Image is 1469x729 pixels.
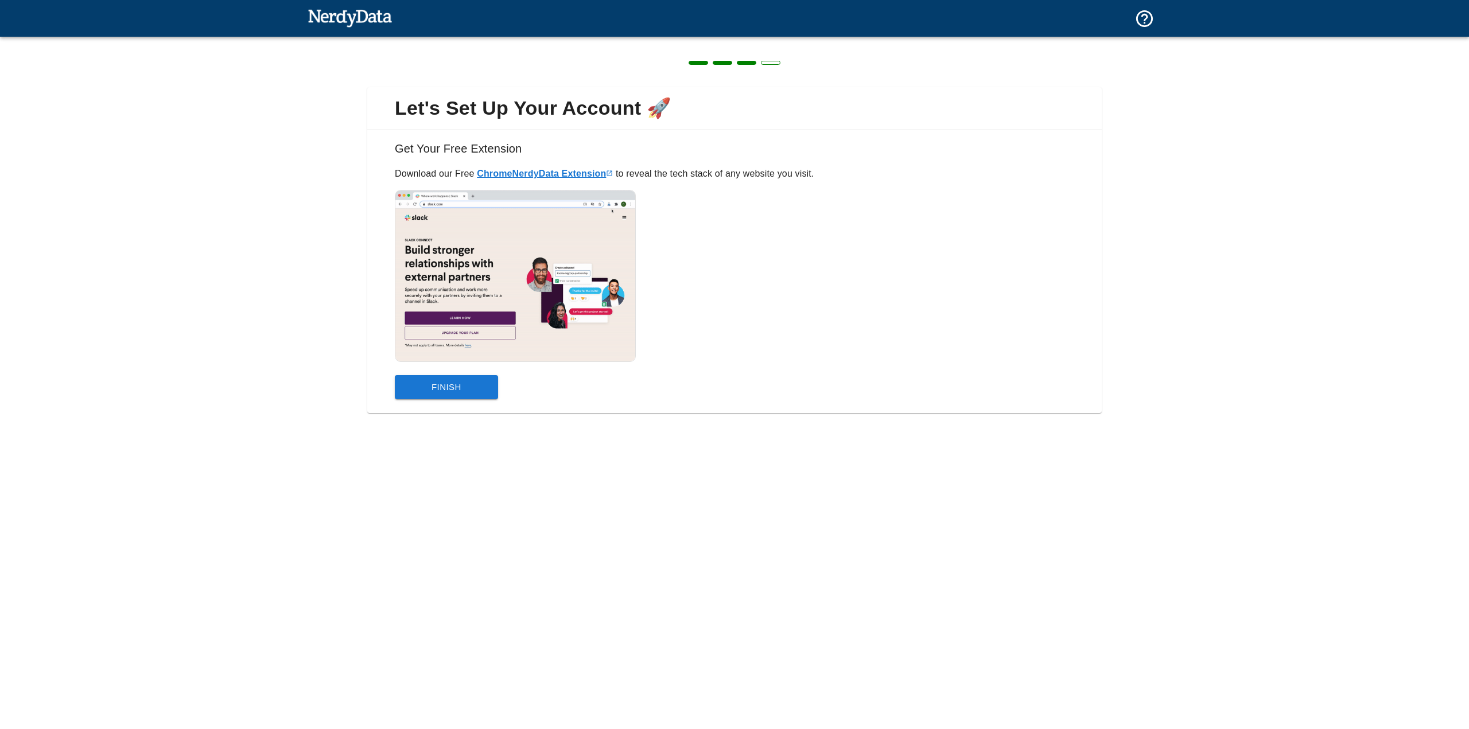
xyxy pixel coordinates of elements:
[395,375,498,399] button: Finish
[376,139,1093,167] h6: Get Your Free Extension
[477,169,613,178] a: ChromeNerdyData Extension
[376,96,1093,120] span: Let's Set Up Your Account 🚀
[1128,2,1161,36] button: Support and Documentation
[395,167,1074,181] p: Download our Free to reveal the tech stack of any website you visit.
[308,6,392,29] img: NerdyData.com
